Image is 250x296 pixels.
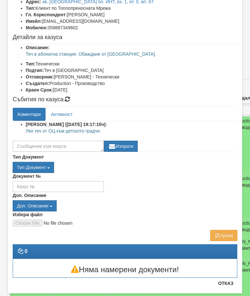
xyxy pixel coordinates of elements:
[26,6,35,11] b: Тип:
[13,181,104,192] input: Казус №
[26,12,67,17] b: Гл. Кореспондент:
[46,108,77,121] a: Активност
[13,173,41,179] label: Документ №
[26,87,237,93] li: [DATE]
[13,211,43,218] label: Избери файл
[26,80,237,87] li: Production - Производство
[13,162,237,173] div: Двоен клик, за изчистване на избраната стойност.
[26,25,48,30] b: Мобилен:
[17,165,46,170] span: Тип Документ
[13,192,46,199] label: Доп. Описание
[26,74,237,80] li: [PERSON_NAME] - Технически
[104,141,138,152] button: Изпрати
[26,51,237,57] p: Теч в абонатна станция. Обаждане от [GEOGRAPHIC_DATA].
[26,11,237,18] li: [PERSON_NAME]
[26,5,237,11] li: Клиент по Топлопреносната Мрежа
[26,18,237,24] li: [EMAIL_ADDRESS][DOMAIN_NAME]
[13,200,237,211] div: Двоен клик, за изчистване на избраната стойност.
[26,128,237,134] p: Лек теч от ОЦ към детското градче.
[26,61,35,66] b: Тип:
[26,45,49,50] b: Описание:
[17,203,49,208] span: Доп. Описание
[26,67,237,74] li: Теч в [GEOGRAPHIC_DATA]
[26,68,44,73] b: Подтип:
[13,34,237,41] h4: Детайли за казуса
[26,87,53,92] b: Краен Срок:
[13,265,237,274] h3: Няма намерени документи!
[210,230,237,241] button: Архив
[214,278,237,289] button: Отказ
[13,154,44,160] label: Тип Документ
[13,108,46,121] a: Коментари
[26,61,237,67] li: Технически
[26,24,237,31] li: 359887349602
[24,248,27,254] strong: 0
[26,74,54,79] b: Отговорник:
[13,200,57,211] button: Доп. Описание
[13,162,54,173] button: Тип Документ
[13,96,237,103] h4: Събития по казуса
[26,81,49,86] b: Създател:
[26,122,107,127] strong: [PERSON_NAME] ([DATE] 19:17:15ч):
[26,19,42,24] b: Имейл:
